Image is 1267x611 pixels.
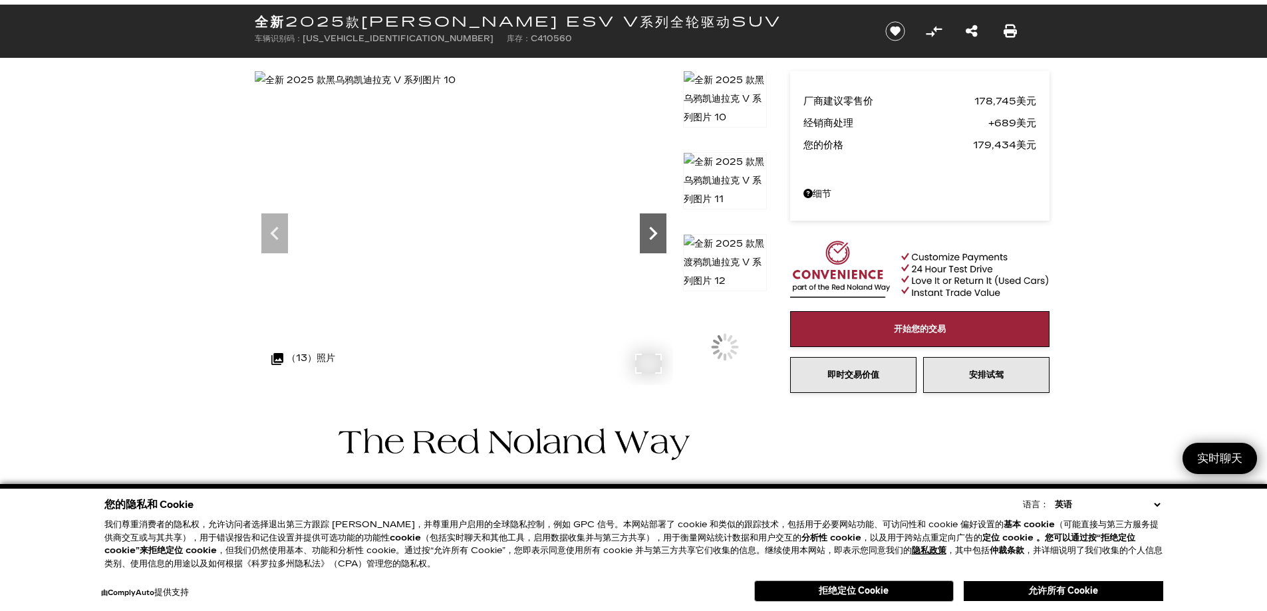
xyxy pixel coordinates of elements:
font: 分析性 cookie [801,533,861,543]
font: 定位 cookie [166,545,217,556]
font: 179,434美元 [973,139,1036,151]
a: 细节 [803,185,1036,203]
font: 经销商处理 [803,117,853,129]
a: 由ComplyAuto [101,589,154,597]
a: 即时交易价值 [790,357,916,393]
button: 拒绝定位 Cookie [754,580,954,602]
button: 比较车辆 [924,21,944,41]
font: 细节 [813,188,831,199]
font: 您的价格 [803,139,843,151]
font: 689美元 [994,117,1036,129]
font: cookie [390,533,421,543]
a: 经销商处理 689美元 [803,114,1036,132]
font: 用于衡量网站统计数据和用户交互的 [663,533,801,543]
img: 全新 2025 款黑乌鸦凯迪拉克 V 系列图片 10 [255,71,456,90]
button: 保存车辆 [881,21,910,42]
font: ，但我们仍然使用基本、功能和分析性 cookie。通过按“允许所有 Cookie”，您即表示同意使用所有 cookie 并与第三方共享它们收集的信息。继续使用本网站，即表示您同意我们的 [217,545,912,556]
a: 打印此款全新 2025 款凯迪拉克 Escalade ESV V 系列全轮驱动 SUV [1004,22,1017,41]
font: 开始您的交易 [894,324,946,334]
img: 全新 2025 款黑乌鸦凯迪拉克 V 系列图片 11 [683,152,767,209]
font: 您的隐私和 Cookie [104,498,194,511]
font: 拒绝定位 Cookie [819,585,889,596]
a: 分享这款全新 2025 款凯迪拉克 Escalade ESV V 系列全轮驱动 SUV [966,22,978,41]
font: 仲裁条款 [990,545,1024,556]
font: 178,745美元 [974,95,1036,107]
font: C410560 [531,34,572,43]
div: 下一个 [640,213,666,253]
font: （可能直接与第三方服务提供商交互或与其共享），用于错误报告和记住设置并提供可选功能的功能性 [104,519,1159,543]
font: 即时交易价值 [827,370,879,380]
div: 以前的 [261,213,288,253]
a: 厂商建议零售价 178,745美元 [803,92,1036,110]
font: 车辆识别码： [255,34,303,43]
font: [US_VEHICLE_IDENTIFICATION_NUMBER] [303,34,493,43]
a: 实时聊天 [1183,443,1257,474]
font: 我们尊重消费者的隐私权，允许访问者选择退出第三方跟踪 [PERSON_NAME]，并尊重用户启用的全球隐私控制，例如 GPC 信号。本网站部署了 cookie 和类似的跟踪技术，包括用于必要网站... [104,519,1004,530]
span: 实时聊天 [1191,451,1249,466]
font: ，并详细说明了我们收集的个人信息类别、使用信息的用途以及如何根据《科罗拉多州隐私法》（CPA）管理您的隐私权。 [104,545,1163,569]
select: 语言选择 [1052,498,1163,511]
button: 允许所有 Cookie [964,581,1163,601]
a: 开始您的交易 [790,311,1050,347]
font: 提供支持 [154,587,189,598]
iframe: YouTube 视频播放器 [790,400,1050,609]
font: 安排试驾 [969,370,1004,380]
font: 基本 cookie [1004,519,1055,530]
a: 您的价格 179,434美元 [803,136,1036,154]
font: （13）照片 [287,353,335,364]
font: 2025款[PERSON_NAME] ESV V系列全轮驱动SUV [285,14,781,30]
font: 厂商建议零售价 [803,95,873,107]
font: 全新 [255,14,285,30]
font: （包括实时聊天和其他工具，启用数据收集并与第三方共享）， [421,533,663,543]
font: 库存： [507,34,531,43]
img: 全新 2025 款黑乌鸦凯迪拉克 V 系列图片 10 [683,70,767,128]
a: 安排试驾 [923,357,1050,393]
font: ，以及用于跨站点重定向广告的 [861,533,982,543]
font: 实时聊天 [1197,451,1242,465]
font: 定位 cookie 。您可以通过按“拒绝定位 cookie”来拒绝 [104,533,1135,556]
font: 隐私政策 [912,545,946,556]
font: 语言： [1023,499,1049,510]
font: 允许所有 Cookie [1028,585,1098,596]
font: ，其中包括 [946,545,990,556]
img: 全新 2025 款黑渡鸦凯迪拉克 V 系列图片 12 [683,234,767,291]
